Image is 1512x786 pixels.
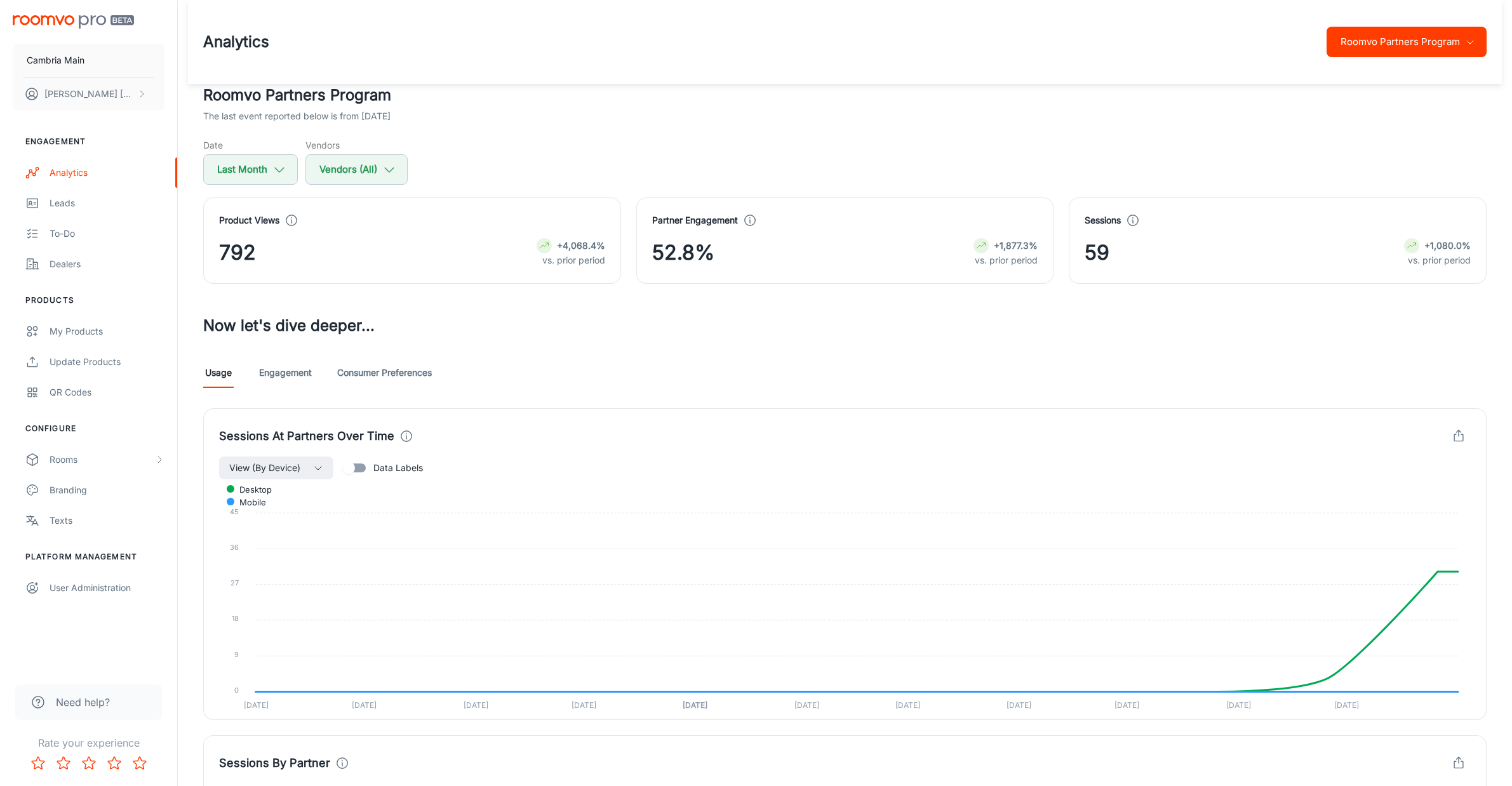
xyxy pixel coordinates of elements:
span: 52.8% [652,237,714,268]
tspan: 36 [230,543,239,552]
tspan: [DATE] [464,700,488,710]
span: 792 [219,237,256,268]
button: Vendors (All) [305,154,408,185]
tspan: [DATE] [895,700,920,710]
tspan: [DATE] [794,700,819,710]
h4: Sessions [1085,213,1121,227]
span: desktop [230,484,272,495]
h1: Analytics [203,30,269,53]
p: The last event reported below is from [DATE] [203,109,391,123]
div: QR Codes [50,385,164,399]
button: Cambria Main [13,44,164,77]
button: Rate 4 star [102,750,127,776]
p: Cambria Main [27,53,84,67]
h5: Date [203,138,298,152]
h3: Now let's dive deeper... [203,314,1487,337]
h4: Sessions At Partners Over Time [219,427,394,445]
a: Usage [203,357,234,388]
tspan: [DATE] [244,700,269,710]
button: View (By Device) [219,456,333,479]
div: Texts [50,514,164,528]
div: Update Products [50,355,164,369]
tspan: [DATE] [1334,700,1359,710]
h4: Product Views [219,213,279,227]
button: [PERSON_NAME] [PERSON_NAME] [13,77,164,110]
span: View (By Device) [229,460,300,476]
h2: Roomvo Partners Program [203,84,1487,107]
h4: Partner Engagement [652,213,738,227]
tspan: 27 [231,578,239,587]
div: Analytics [50,166,164,180]
div: Branding [50,483,164,497]
button: Roomvo Partners Program [1327,27,1487,57]
tspan: 45 [230,507,239,516]
button: Last Month [203,154,298,185]
strong: +4,068.4% [557,240,605,251]
tspan: [DATE] [1226,700,1251,710]
p: vs. prior period [973,253,1038,267]
p: [PERSON_NAME] [PERSON_NAME] [44,87,134,101]
strong: +1,877.3% [994,240,1038,251]
div: Rooms [50,453,154,467]
tspan: 0 [234,686,239,695]
span: Data Labels [373,461,423,475]
div: Dealers [50,257,164,271]
div: User Administration [50,581,164,595]
div: My Products [50,324,164,338]
a: Consumer Preferences [337,357,432,388]
img: Roomvo PRO Beta [13,15,134,29]
button: Rate 3 star [76,750,102,776]
tspan: [DATE] [1007,700,1031,710]
h5: Vendors [305,138,408,152]
button: Rate 2 star [51,750,76,776]
span: mobile [230,496,266,508]
strong: +1,080.0% [1424,240,1471,251]
tspan: 9 [234,650,239,659]
span: 59 [1085,237,1109,268]
tspan: [DATE] [1114,700,1139,710]
div: To-do [50,227,164,241]
tspan: [DATE] [352,700,377,710]
div: Leads [50,196,164,210]
tspan: [DATE] [683,700,707,710]
button: Rate 1 star [25,750,51,776]
span: Need help? [56,695,110,710]
p: vs. prior period [1404,253,1471,267]
tspan: 18 [232,614,239,623]
button: Rate 5 star [127,750,152,776]
p: vs. prior period [537,253,605,267]
tspan: [DATE] [572,700,596,710]
p: Rate your experience [10,735,167,750]
a: Engagement [259,357,312,388]
h4: Sessions By Partner [219,754,330,772]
